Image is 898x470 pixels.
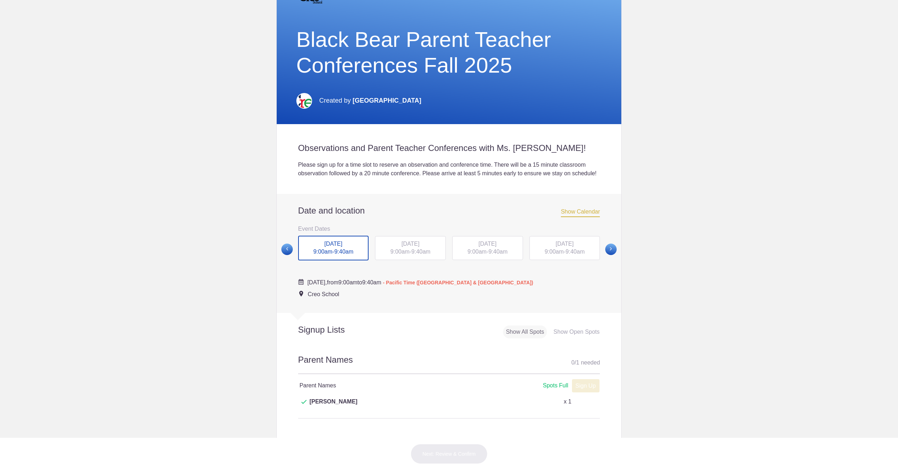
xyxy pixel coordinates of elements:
img: Creo [296,93,312,109]
span: [DATE], [307,279,327,285]
div: - [452,236,523,260]
div: - [298,236,369,261]
div: 0 1 needed [571,357,600,368]
span: Creo School [308,291,339,297]
button: [DATE] 9:00am-9:40am [452,236,523,261]
span: [DATE] [324,241,342,247]
button: [DATE] 9:00am-9:40am [529,236,601,261]
div: Please sign up for a time slot to reserve an observation and conference time. There will be a 15 ... [298,161,600,178]
h1: Black Bear Parent Teacher Conferences Fall 2025 [296,27,602,78]
span: [DATE] [479,241,497,247]
h2: Observations and Parent Teacher Conferences with Ms. [PERSON_NAME]! [298,143,600,153]
span: 9:00am [338,279,357,285]
button: [DATE] 9:00am-9:40am [375,236,446,261]
span: [GEOGRAPHIC_DATA] [352,97,421,104]
span: Show Calendar [561,209,600,217]
h2: Signup Lists [277,324,392,335]
span: - Pacific Time ([GEOGRAPHIC_DATA] & [GEOGRAPHIC_DATA]) [383,280,533,285]
span: 9:00am [468,249,487,255]
div: Show Open Spots [551,325,602,339]
span: 9:40am [362,279,381,285]
span: [DATE] [401,241,419,247]
span: 9:00am [544,249,563,255]
h2: Parent Names [298,354,600,374]
img: Check dark green [301,400,307,404]
span: 9:40am [334,249,353,255]
p: x 1 [564,397,571,406]
span: 9:00am [390,249,409,255]
span: [DATE] [556,241,573,247]
div: Show All Spots [503,325,547,339]
div: - [529,236,600,260]
div: Spots Full [543,381,568,390]
button: [DATE] 9:00am-9:40am [298,235,369,261]
span: / [574,359,576,366]
span: 9:40am [566,249,584,255]
span: from to [307,279,533,285]
span: 9:40am [411,249,430,255]
div: - [375,236,446,260]
button: Next: Review & Confirm [411,444,488,464]
h4: Parent Names [300,381,449,390]
span: [PERSON_NAME] [310,397,357,415]
img: Event location [299,291,303,297]
h2: Date and location [298,205,600,216]
h3: Event Dates [298,223,600,234]
img: Cal purple [298,279,304,285]
span: 9:40am [488,249,507,255]
span: 9:00am [313,249,332,255]
p: Created by [319,93,421,108]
